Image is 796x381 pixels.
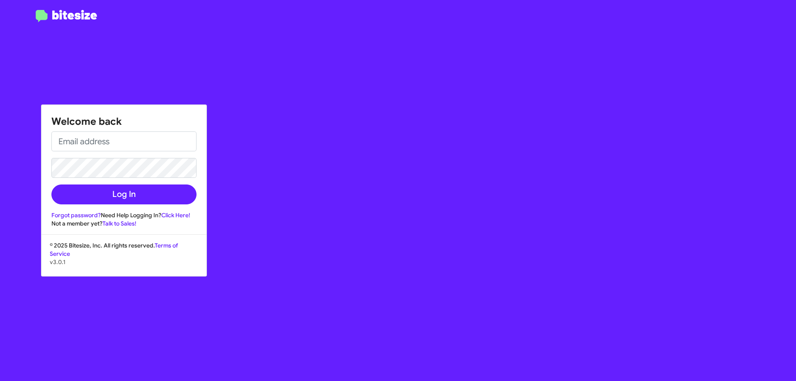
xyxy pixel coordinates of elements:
div: Not a member yet? [51,219,197,228]
input: Email address [51,131,197,151]
p: v3.0.1 [50,258,198,266]
a: Talk to Sales! [102,220,136,227]
button: Log In [51,184,197,204]
h1: Welcome back [51,115,197,128]
div: © 2025 Bitesize, Inc. All rights reserved. [41,241,206,276]
a: Forgot password? [51,211,101,219]
a: Click Here! [161,211,190,219]
div: Need Help Logging In? [51,211,197,219]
